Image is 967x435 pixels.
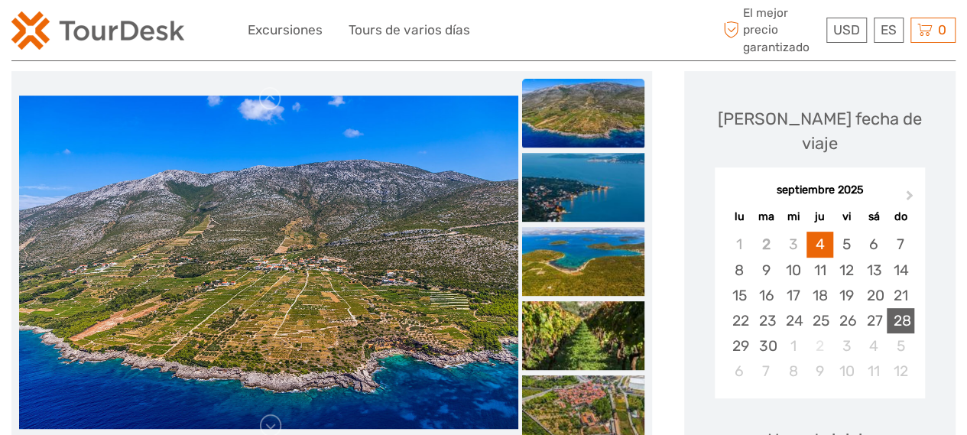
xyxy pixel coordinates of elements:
[887,206,913,227] div: do
[349,19,470,41] a: Tours de varios días
[833,359,860,384] div: Choose viernes, 10 de octubre de 2025
[719,232,920,384] div: month 2025-09
[753,283,780,308] div: Choose martes, 16 de septiembre de 2025
[780,258,806,283] div: Choose miércoles, 10 de septiembre de 2025
[753,206,780,227] div: ma
[176,24,194,42] button: Open LiveChat chat widget
[753,308,780,333] div: Choose martes, 23 de septiembre de 2025
[887,308,913,333] div: Choose domingo, 28 de septiembre de 2025
[860,206,887,227] div: sá
[860,333,887,359] div: Choose sábado, 4 de octubre de 2025
[699,107,940,155] div: [PERSON_NAME] fecha de viaje
[806,258,833,283] div: Choose jueves, 11 de septiembre de 2025
[806,359,833,384] div: Choose jueves, 9 de octubre de 2025
[833,308,860,333] div: Choose viernes, 26 de septiembre de 2025
[860,308,887,333] div: Choose sábado, 27 de septiembre de 2025
[780,206,806,227] div: mi
[522,301,644,370] img: f0cf5ecc9c2a4493843e003d0a0a56ee_slider_thumbnail.jpg
[21,27,173,39] p: We're away right now. Please check back later!
[833,206,860,227] div: vi
[753,359,780,384] div: Choose martes, 7 de octubre de 2025
[522,79,644,148] img: e3de5333f3d54865a50d7ad309e98f46_slider_thumbnail.jpg
[248,19,323,41] a: Excursiones
[725,359,752,384] div: Choose lunes, 6 de octubre de 2025
[725,206,752,227] div: lu
[753,258,780,283] div: Choose martes, 9 de septiembre de 2025
[887,333,913,359] div: Choose domingo, 5 de octubre de 2025
[874,18,904,43] div: ES
[833,232,860,257] div: Choose viernes, 5 de septiembre de 2025
[860,359,887,384] div: Choose sábado, 11 de octubre de 2025
[833,283,860,308] div: Choose viernes, 19 de septiembre de 2025
[860,258,887,283] div: Choose sábado, 13 de septiembre de 2025
[833,333,860,359] div: Choose viernes, 3 de octubre de 2025
[522,153,644,222] img: e0ec3c12120748c99112189c8c4ce9ef_slider_thumbnail.jpg
[725,283,752,308] div: Choose lunes, 15 de septiembre de 2025
[887,283,913,308] div: Choose domingo, 21 de septiembre de 2025
[887,359,913,384] div: Choose domingo, 12 de octubre de 2025
[899,187,923,211] button: Next Month
[780,359,806,384] div: Choose miércoles, 8 de octubre de 2025
[725,232,752,257] div: Not available lunes, 1 de septiembre de 2025
[806,283,833,308] div: Choose jueves, 18 de septiembre de 2025
[753,333,780,359] div: Choose martes, 30 de septiembre de 2025
[780,333,806,359] div: Choose miércoles, 1 de octubre de 2025
[522,227,644,296] img: b52d4b1aba0e42a8940de3c0fdbef781_slider_thumbnail.jpg
[806,206,833,227] div: ju
[833,258,860,283] div: Choose viernes, 12 de septiembre de 2025
[719,5,823,56] span: El mejor precio garantizado
[860,232,887,257] div: Choose sábado, 6 de septiembre de 2025
[780,283,806,308] div: Choose miércoles, 17 de septiembre de 2025
[936,22,949,37] span: 0
[19,96,518,428] img: e3de5333f3d54865a50d7ad309e98f46_main_slider.jpg
[833,22,860,37] span: USD
[806,333,833,359] div: Not available jueves, 2 de octubre de 2025
[780,308,806,333] div: Choose miércoles, 24 de septiembre de 2025
[725,333,752,359] div: Choose lunes, 29 de septiembre de 2025
[887,258,913,283] div: Choose domingo, 14 de septiembre de 2025
[860,283,887,308] div: Choose sábado, 20 de septiembre de 2025
[753,232,780,257] div: Not available martes, 2 de septiembre de 2025
[806,232,833,257] div: Choose jueves, 4 de septiembre de 2025
[887,232,913,257] div: Choose domingo, 7 de septiembre de 2025
[806,308,833,333] div: Choose jueves, 25 de septiembre de 2025
[11,11,184,50] img: 2254-3441b4b5-4e5f-4d00-b396-31f1d84a6ebf_logo_small.png
[715,183,925,199] div: septiembre 2025
[725,308,752,333] div: Choose lunes, 22 de septiembre de 2025
[780,232,806,257] div: Not available miércoles, 3 de septiembre de 2025
[725,258,752,283] div: Choose lunes, 8 de septiembre de 2025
